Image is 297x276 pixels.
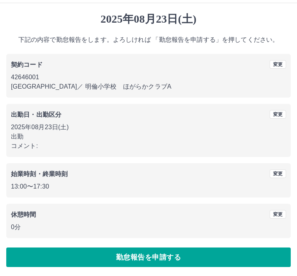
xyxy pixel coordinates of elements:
[270,110,286,119] button: 変更
[11,61,43,68] b: 契約コード
[11,111,61,118] b: 出勤日・出勤区分
[11,223,286,232] p: 0分
[11,171,68,177] b: 始業時刻・終業時刻
[270,210,286,219] button: 変更
[6,12,291,26] h1: 2025年08月23日(土)
[11,123,286,132] p: 2025年08月23日(土)
[6,35,291,45] p: 下記の内容で勤怠報告をします。よろしければ 「勤怠報告を申請する」を押してください。
[11,73,286,82] p: 42646001
[6,248,291,267] button: 勤怠報告を申請する
[11,82,286,91] p: [GEOGRAPHIC_DATA] ／ 明倫小学校 ほがらかクラブA
[270,169,286,178] button: 変更
[11,211,36,218] b: 休憩時間
[11,141,286,151] p: コメント:
[11,132,286,141] p: 出勤
[11,182,286,191] p: 13:00 〜 17:30
[270,60,286,69] button: 変更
